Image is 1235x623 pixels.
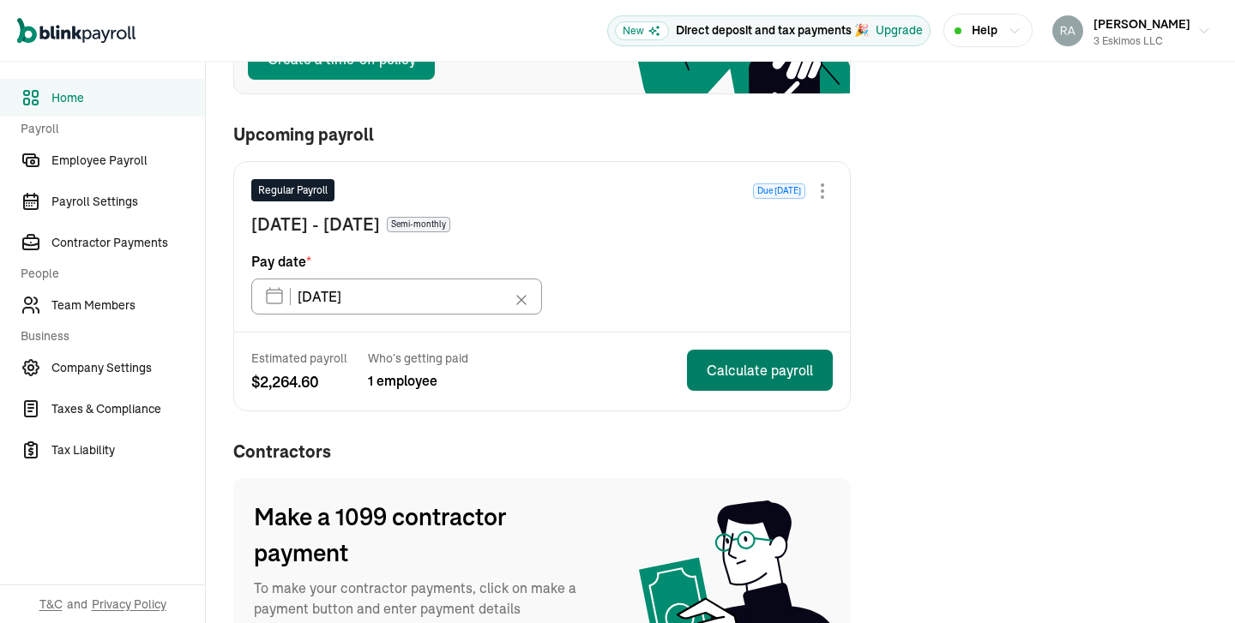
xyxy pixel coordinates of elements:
[368,350,468,367] span: Who’s getting paid
[251,350,347,367] span: Estimated payroll
[51,441,205,459] span: Tax Liability
[254,499,597,571] span: Make a 1099 contractor payment
[51,297,205,314] span: Team Members
[51,234,205,252] span: Contractor Payments
[676,21,869,39] p: Direct deposit and tax payments 🎉
[233,125,374,144] span: Upcoming payroll
[251,251,311,272] span: Pay date
[51,152,205,170] span: Employee Payroll
[687,350,833,391] button: Calculate payroll
[251,370,347,393] span: $ 2,264.60
[17,6,136,56] nav: Global
[251,212,380,237] span: [DATE] - [DATE]
[39,596,63,613] span: T&C
[615,21,669,40] span: New
[258,183,328,198] span: Regular Payroll
[21,120,195,138] span: Payroll
[753,183,805,199] span: Due [DATE]
[92,596,166,613] span: Privacy Policy
[254,578,597,619] span: To make your contractor payments, click on make a payment button and enter payment details
[387,217,450,232] span: Semi-monthly
[51,400,205,418] span: Taxes & Compliance
[233,439,851,464] span: Contractors
[1045,9,1218,52] button: [PERSON_NAME]3 Eskimos LLC
[368,370,468,391] span: 1 employee
[51,89,205,107] span: Home
[972,21,997,39] span: Help
[51,359,205,377] span: Company Settings
[21,327,195,345] span: Business
[251,279,542,314] input: XX/XX/XX
[51,193,205,211] span: Payroll Settings
[1093,16,1190,32] span: [PERSON_NAME]
[1149,541,1235,623] iframe: Chat Widget
[876,21,923,39] button: Upgrade
[1093,33,1190,49] div: 3 Eskimos LLC
[21,265,195,283] span: People
[943,14,1033,47] button: Help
